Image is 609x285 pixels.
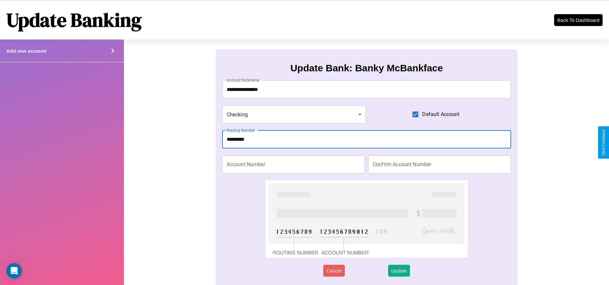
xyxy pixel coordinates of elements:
label: Routing Number [227,128,255,133]
button: Update [388,265,410,277]
label: Account Nickname [227,77,259,83]
img: check [265,180,468,258]
div: Give Feedback [601,129,606,156]
h3: Update Bank: Banky McBankface [290,63,443,74]
div: Open Intercom Messenger [6,263,22,279]
span: Default Account [422,111,459,118]
button: Cancel [323,265,345,277]
div: Checking [222,105,366,123]
h4: Add new account [6,48,46,54]
h1: Update Banking [6,7,142,33]
button: Back To Dashboard [554,14,603,26]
